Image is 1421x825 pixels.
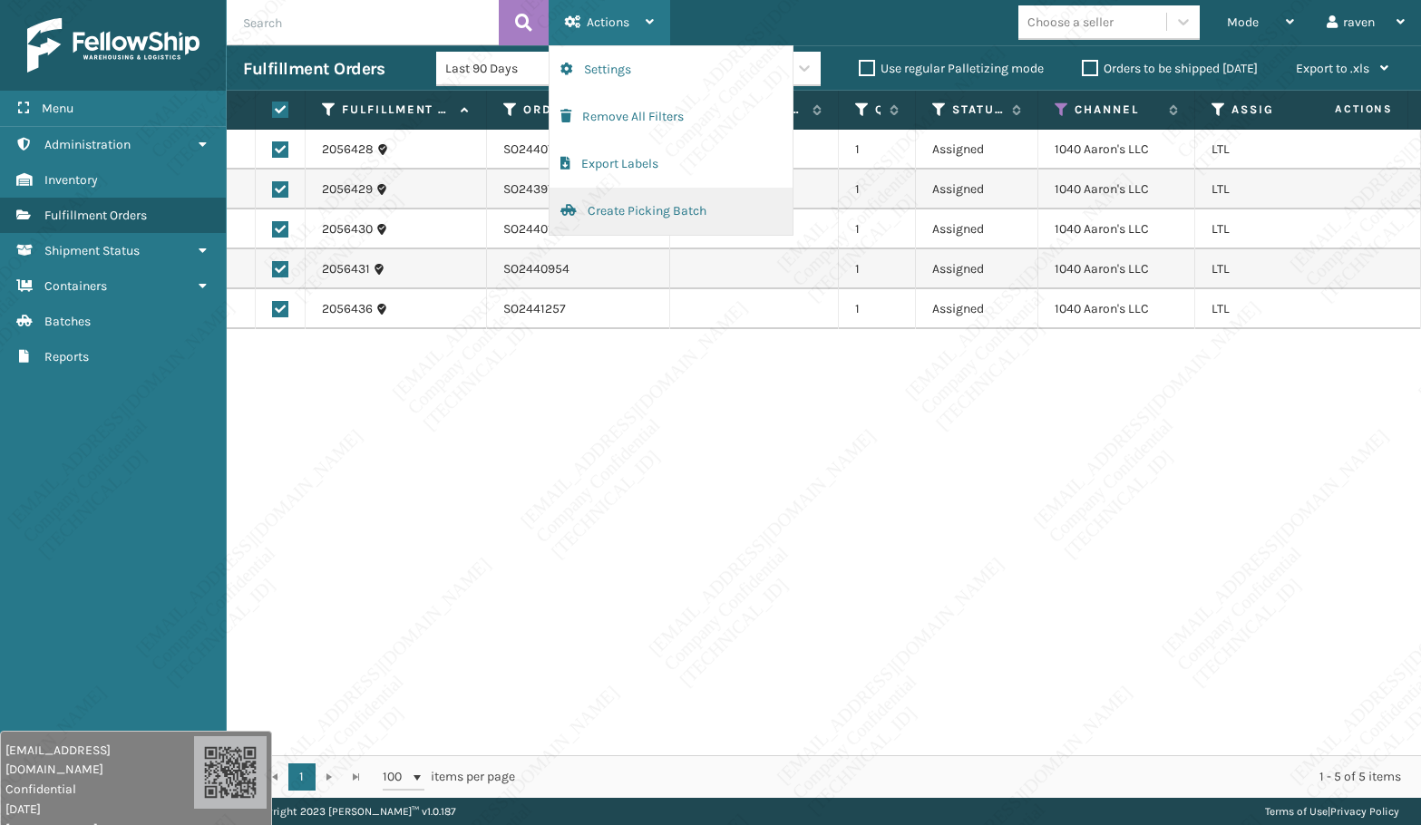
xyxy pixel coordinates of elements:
span: Batches [44,314,91,329]
div: 1 - 5 of 5 items [540,768,1401,786]
a: Terms of Use [1265,805,1328,818]
label: Status [952,102,1003,118]
td: LTL [1195,130,1368,170]
span: Reports [44,349,89,364]
td: Assigned [916,289,1038,329]
td: SO2441257 [487,289,670,329]
td: 1 [839,170,916,209]
div: | [1265,798,1399,825]
td: SO2440121 [487,209,670,249]
td: SO2440954 [487,249,670,289]
label: Orders to be shipped [DATE] [1082,61,1258,76]
label: Use regular Palletizing mode [859,61,1044,76]
td: Assigned [916,249,1038,289]
td: 1040 Aaron's LLC [1038,249,1195,289]
span: Containers [44,278,107,294]
a: 2056436 [322,300,373,318]
span: Mode [1227,15,1259,30]
button: Settings [550,46,793,93]
a: 2056431 [322,260,370,278]
span: Inventory [44,172,98,188]
td: 1 [839,209,916,249]
span: Shipment Status [44,243,140,258]
td: 1040 Aaron's LLC [1038,289,1195,329]
td: LTL [1195,289,1368,329]
h3: Fulfillment Orders [243,58,384,80]
td: SO2439733 [487,170,670,209]
td: 1 [839,130,916,170]
td: Assigned [916,170,1038,209]
img: logo [27,18,200,73]
span: [EMAIL_ADDRESS][DOMAIN_NAME] [5,741,194,779]
td: 1 [839,289,916,329]
button: Export Labels [550,141,793,188]
span: Menu [42,101,73,116]
td: LTL [1195,249,1368,289]
span: items per page [383,763,515,791]
span: Actions [1278,94,1404,124]
td: 1040 Aaron's LLC [1038,209,1195,249]
label: Channel [1075,102,1160,118]
td: LTL [1195,209,1368,249]
div: Choose a seller [1027,13,1114,32]
span: Export to .xls [1296,61,1369,76]
span: Confidential [5,780,194,799]
td: Assigned [916,209,1038,249]
button: Remove All Filters [550,93,793,141]
td: 1 [839,249,916,289]
span: 100 [383,768,410,786]
a: Privacy Policy [1330,805,1399,818]
td: 1040 Aaron's LLC [1038,170,1195,209]
span: Actions [587,15,629,30]
label: Quantity [875,102,881,118]
a: 2056428 [322,141,374,159]
a: 2056430 [322,220,373,238]
td: 1040 Aaron's LLC [1038,130,1195,170]
label: Assigned Carrier Service [1231,102,1333,118]
a: 1 [288,763,316,791]
td: Assigned [916,130,1038,170]
a: 2056429 [322,180,373,199]
span: [DATE] [5,800,194,819]
span: Fulfillment Orders [44,208,147,223]
div: Last 90 Days [445,59,586,78]
label: Order Number [523,102,635,118]
label: Fulfillment Order Id [342,102,452,118]
p: Copyright 2023 [PERSON_NAME]™ v 1.0.187 [248,798,456,825]
button: Create Picking Batch [550,188,793,235]
td: SO2440745 [487,130,670,170]
td: LTL [1195,170,1368,209]
span: Administration [44,137,131,152]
